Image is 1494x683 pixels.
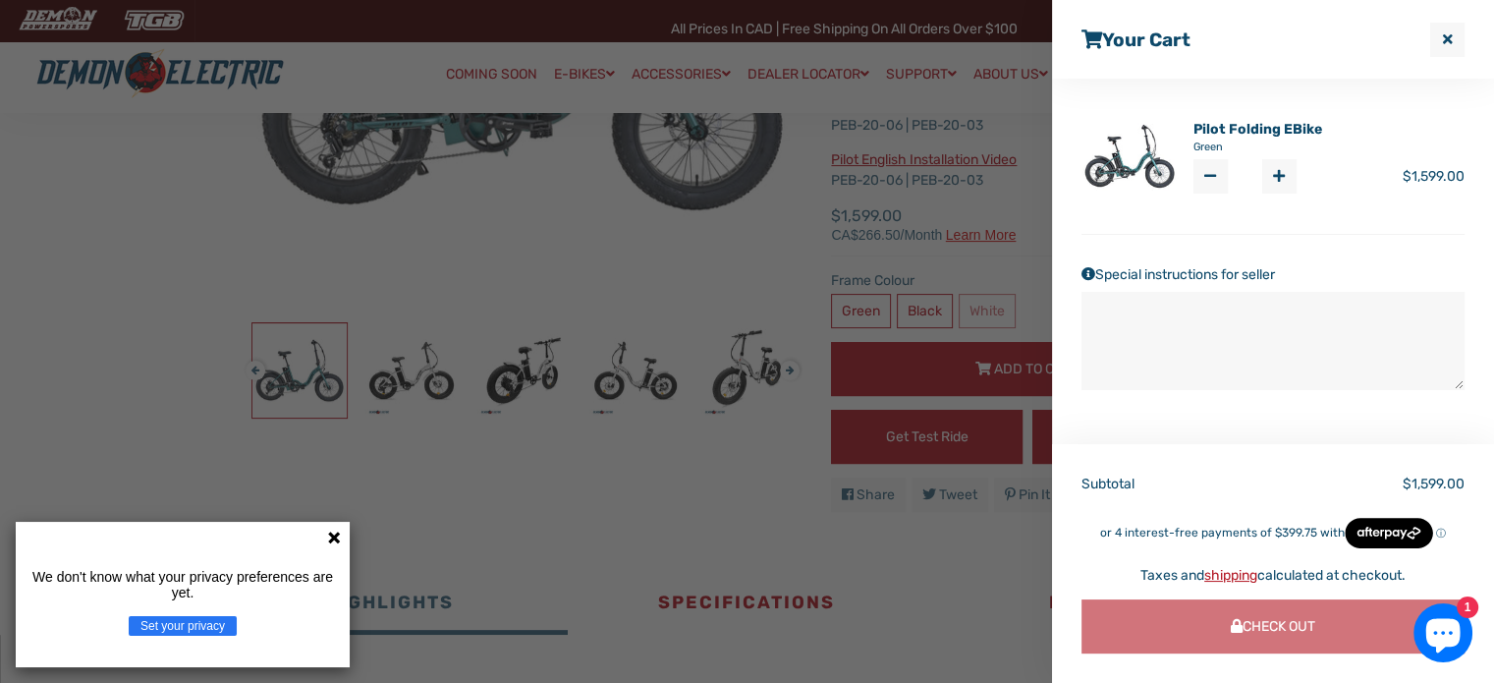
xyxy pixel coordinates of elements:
[1262,159,1297,194] button: Increase item quantity by one
[1081,264,1465,285] label: Special instructions for seller
[1273,474,1465,494] p: $1,599.00
[1193,119,1322,140] a: Pilot Folding eBike
[1081,474,1273,494] p: Subtotal
[1081,565,1465,586] p: Taxes and calculated at checkout.
[129,616,237,636] button: Set your privacy
[1193,159,1297,194] input: quantity
[1193,159,1228,194] button: Reduce item quantity by one
[24,569,342,600] p: We don't know what your privacy preferences are yet.
[1081,599,1465,654] button: Check Out
[1231,618,1315,635] span: Check Out
[1081,28,1190,51] a: Your cart
[1408,603,1478,667] inbox-online-store-chat: Shopify online store chat
[1081,108,1178,204] img: Pilot Folding eBike
[1403,168,1465,185] span: $1,599.00
[1193,140,1466,156] span: Green
[1204,567,1257,584] a: shipping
